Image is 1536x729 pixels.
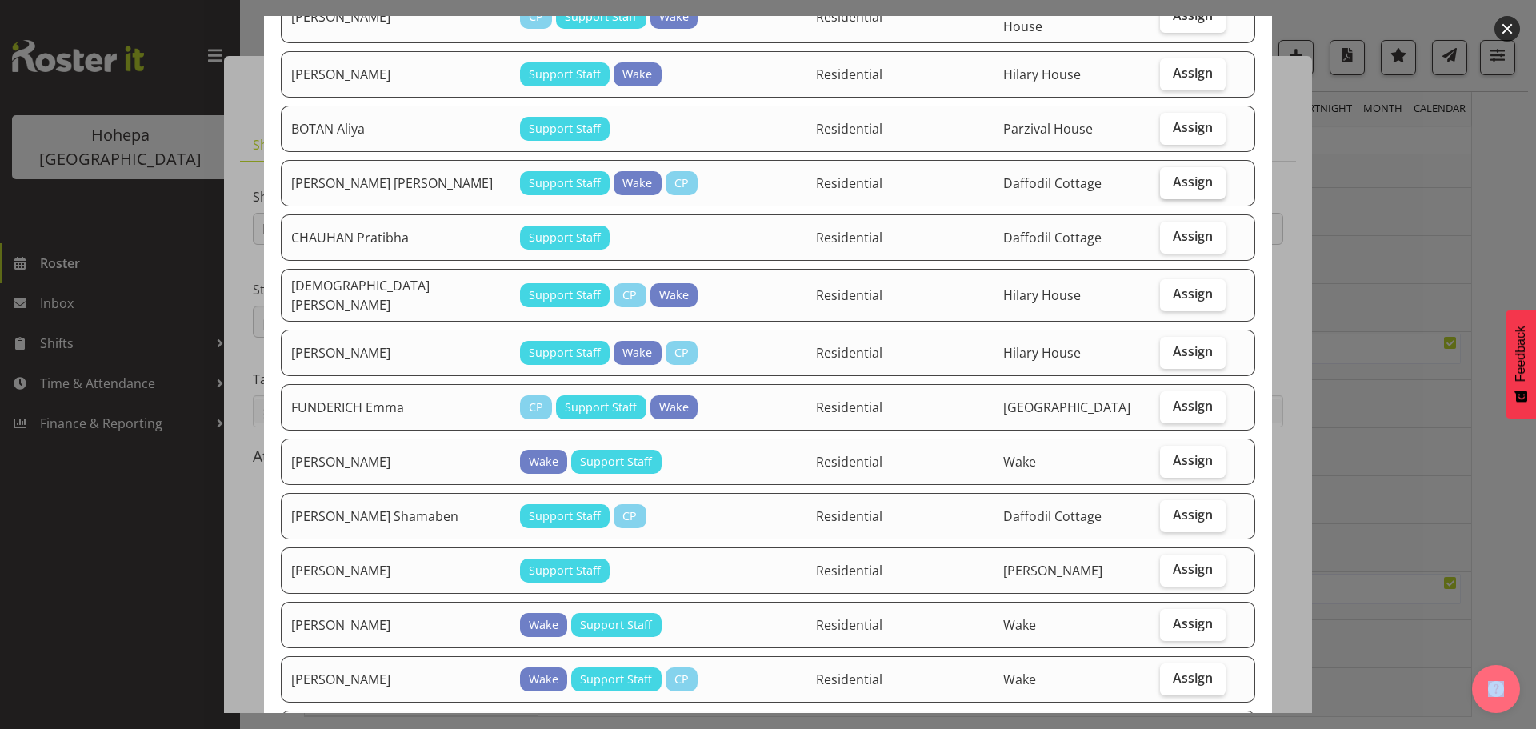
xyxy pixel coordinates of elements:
[674,671,689,688] span: CP
[1173,228,1213,244] span: Assign
[1488,681,1504,697] img: help-xxl-2.png
[1003,671,1036,688] span: Wake
[529,286,601,304] span: Support Staff
[1506,310,1536,419] button: Feedback - Show survey
[816,120,882,138] span: Residential
[281,493,510,539] td: [PERSON_NAME] Shamaben
[1173,670,1213,686] span: Assign
[1003,174,1102,192] span: Daffodil Cottage
[1003,507,1102,525] span: Daffodil Cottage
[1003,616,1036,634] span: Wake
[1003,453,1036,471] span: Wake
[622,174,652,192] span: Wake
[1173,119,1213,135] span: Assign
[565,399,637,416] span: Support Staff
[659,399,689,416] span: Wake
[816,174,882,192] span: Residential
[1173,615,1213,631] span: Assign
[659,8,689,26] span: Wake
[1173,65,1213,81] span: Assign
[281,384,510,431] td: FUNDERICH Emma
[1173,398,1213,414] span: Assign
[281,547,510,594] td: [PERSON_NAME]
[580,671,652,688] span: Support Staff
[1173,7,1213,23] span: Assign
[281,269,510,322] td: [DEMOGRAPHIC_DATA][PERSON_NAME]
[565,8,637,26] span: Support Staff
[529,671,558,688] span: Wake
[816,66,882,83] span: Residential
[529,453,558,471] span: Wake
[816,507,882,525] span: Residential
[622,344,652,362] span: Wake
[1003,399,1130,416] span: [GEOGRAPHIC_DATA]
[281,106,510,152] td: BOTAN Aliya
[816,344,882,362] span: Residential
[529,120,601,138] span: Support Staff
[622,507,637,525] span: CP
[1173,452,1213,468] span: Assign
[1173,561,1213,577] span: Assign
[580,616,652,634] span: Support Staff
[816,562,882,579] span: Residential
[816,399,882,416] span: Residential
[1173,286,1213,302] span: Assign
[1173,507,1213,523] span: Assign
[281,602,510,648] td: [PERSON_NAME]
[816,453,882,471] span: Residential
[659,286,689,304] span: Wake
[281,656,510,703] td: [PERSON_NAME]
[816,616,882,634] span: Residential
[1003,229,1102,246] span: Daffodil Cottage
[529,344,601,362] span: Support Staff
[1173,174,1213,190] span: Assign
[1003,66,1081,83] span: Hilary House
[529,229,601,246] span: Support Staff
[529,174,601,192] span: Support Staff
[281,439,510,485] td: [PERSON_NAME]
[622,286,637,304] span: CP
[816,229,882,246] span: Residential
[622,66,652,83] span: Wake
[281,330,510,376] td: [PERSON_NAME]
[281,160,510,206] td: [PERSON_NAME] [PERSON_NAME]
[529,66,601,83] span: Support Staff
[1003,286,1081,304] span: Hilary House
[529,399,543,416] span: CP
[281,51,510,98] td: [PERSON_NAME]
[529,507,601,525] span: Support Staff
[1514,326,1528,382] span: Feedback
[281,214,510,261] td: CHAUHAN Pratibha
[674,174,689,192] span: CP
[1003,344,1081,362] span: Hilary House
[529,616,558,634] span: Wake
[674,344,689,362] span: CP
[816,8,882,26] span: Residential
[1003,120,1093,138] span: Parzival House
[816,286,882,304] span: Residential
[529,8,543,26] span: CP
[1173,343,1213,359] span: Assign
[1003,562,1102,579] span: [PERSON_NAME]
[529,562,601,579] span: Support Staff
[580,453,652,471] span: Support Staff
[816,671,882,688] span: Residential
